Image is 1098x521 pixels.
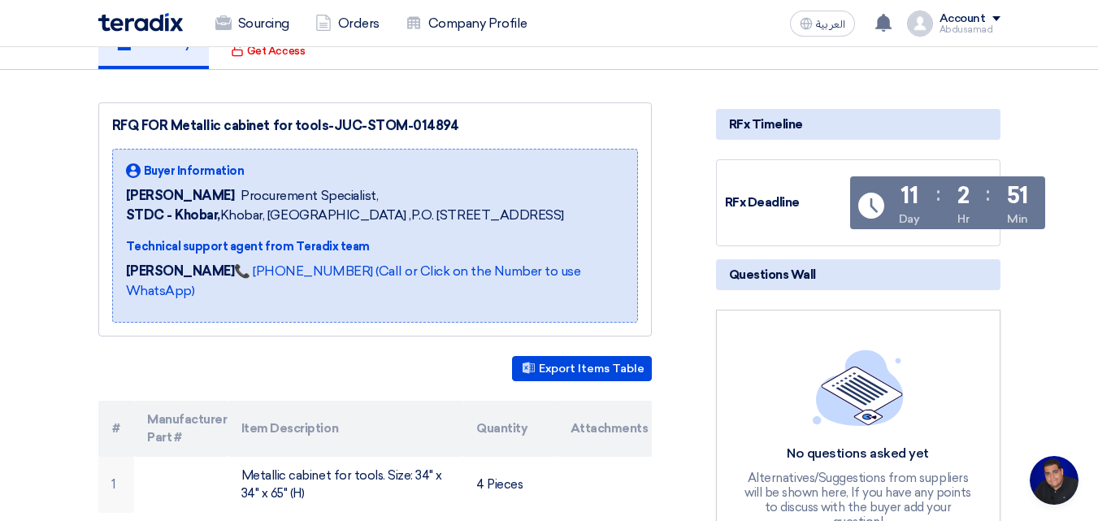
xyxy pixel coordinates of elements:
img: profile_test.png [907,11,933,37]
th: Attachments [558,401,652,457]
div: RFx Timeline [716,109,1000,140]
div: RFQ FOR Metallic cabinet for tools-JUC-STOM-014894 [112,116,638,136]
a: Sourcing [202,6,302,41]
strong: [PERSON_NAME] [126,263,235,279]
div: Day [899,211,920,228]
th: Item Description [228,401,463,457]
button: العربية [790,11,855,37]
div: Technical support agent from Teradix team [126,238,624,255]
div: 11 [901,185,918,207]
img: empty_state_list.svg [813,350,904,426]
div: RFx Deadline [725,193,847,212]
a: Orders [302,6,393,41]
td: 4 Pieces [463,457,558,513]
div: 2 [957,185,970,207]
div: Hr [957,211,969,228]
div: Abdusamad [940,25,1000,34]
a: 📞 [PHONE_NUMBER] (Call or Click on the Number to use WhatsApp) [126,263,581,298]
span: Questions Wall [729,266,816,284]
div: Get Access [231,43,305,59]
div: Min [1007,211,1028,228]
span: [PERSON_NAME] [126,186,235,206]
div: No questions asked yet [740,445,977,462]
div: : [936,180,940,209]
div: 51 [1007,185,1028,207]
span: Khobar, [GEOGRAPHIC_DATA] ,P.O. [STREET_ADDRESS] [126,206,564,225]
button: Export Items Table [512,356,652,381]
b: STDC - Khobar, [126,207,220,223]
th: # [98,401,135,457]
span: Procurement Specialist, [241,186,378,206]
td: 1 [98,457,135,513]
div: Account [940,12,986,26]
div: : [986,180,990,209]
div: Open chat [1030,456,1078,505]
span: العربية [816,19,845,30]
td: Metallic cabinet for tools. Size: 34" x 34" x 65" (H) [228,457,463,513]
a: Company Profile [393,6,540,41]
span: Buyer Information [144,163,245,180]
th: Manufacturer Part # [134,401,228,457]
th: Quantity [463,401,558,457]
img: Teradix logo [98,13,183,32]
